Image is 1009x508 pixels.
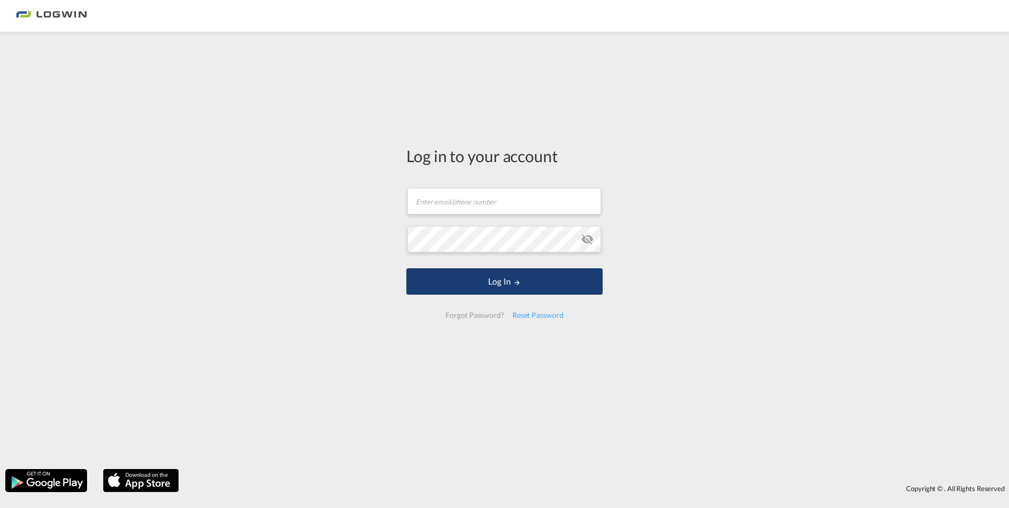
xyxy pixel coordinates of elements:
md-icon: icon-eye-off [581,233,594,246]
button: LOGIN [406,268,603,295]
img: bc73a0e0d8c111efacd525e4c8ad7d32.png [16,4,87,28]
div: Copyright © . All Rights Reserved [184,479,1009,497]
div: Forgot Password? [441,306,508,325]
img: apple.png [102,468,180,493]
div: Reset Password [508,306,568,325]
img: google.png [4,468,88,493]
input: Enter email/phone number [407,188,601,214]
div: Log in to your account [406,145,603,167]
